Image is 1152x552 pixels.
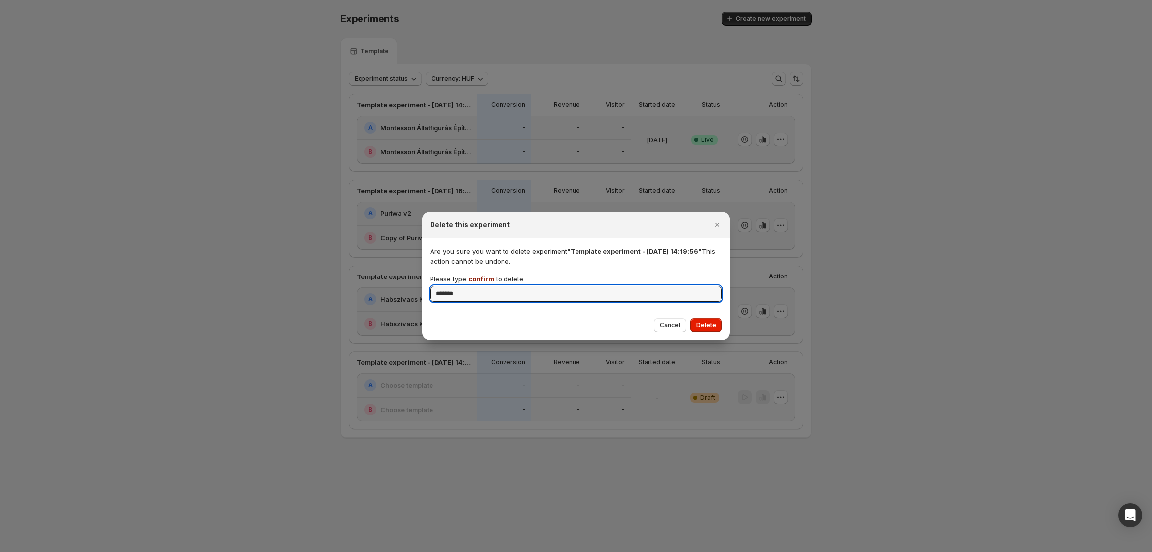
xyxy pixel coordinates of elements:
[654,318,686,332] button: Cancel
[660,321,680,329] span: Cancel
[468,275,494,283] span: confirm
[430,274,523,284] p: Please type to delete
[430,220,510,230] h2: Delete this experiment
[567,247,702,255] span: "Template experiment - [DATE] 14:19:56"
[690,318,722,332] button: Delete
[1118,503,1142,527] div: Open Intercom Messenger
[696,321,716,329] span: Delete
[710,218,724,232] button: Close
[430,246,722,266] p: Are you sure you want to delete experiment This action cannot be undone.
